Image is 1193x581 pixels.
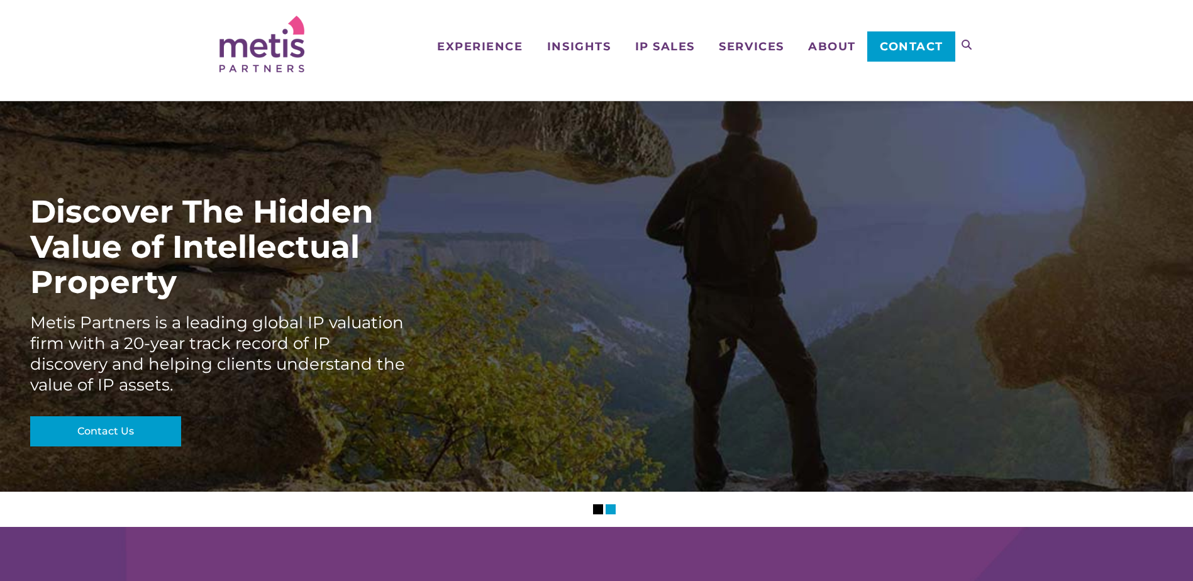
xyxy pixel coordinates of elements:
a: Contact [867,31,955,62]
li: Slider Page 2 [606,504,616,514]
div: Discover The Hidden Value of Intellectual Property [30,194,408,300]
span: Services [719,41,784,52]
li: Slider Page 1 [593,504,603,514]
span: Experience [437,41,523,52]
div: Metis Partners is a leading global IP valuation firm with a 20-year track record of IP discovery ... [30,313,408,396]
span: About [808,41,856,52]
a: Contact Us [30,416,181,446]
img: Metis Partners [219,16,304,72]
span: Insights [547,41,611,52]
span: Contact [880,41,943,52]
span: IP Sales [635,41,695,52]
